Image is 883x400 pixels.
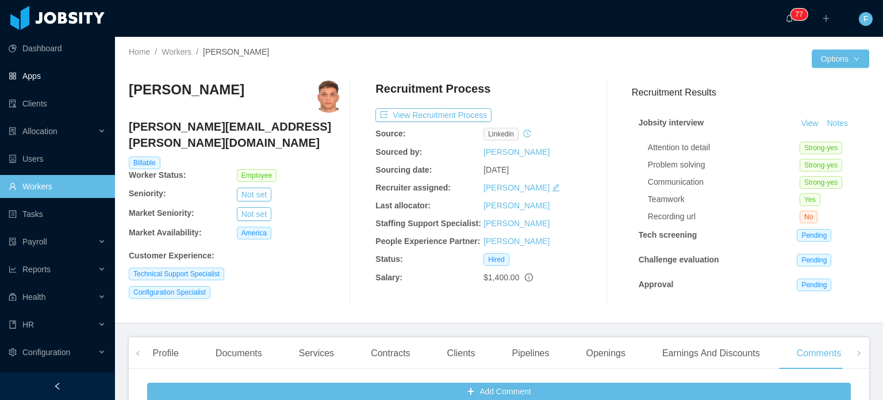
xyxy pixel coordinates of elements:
span: Allocation [22,127,57,136]
div: Openings [577,337,635,369]
b: Source: [375,129,405,138]
i: icon: left [135,351,141,356]
a: Home [129,47,150,56]
i: icon: file-protect [9,238,17,246]
div: Earnings And Discounts [653,337,769,369]
strong: Approval [639,280,674,289]
button: Not set [237,207,271,221]
span: Payroll [22,237,47,246]
span: Employee [237,169,277,182]
b: Last allocator: [375,201,431,210]
p: 7 [799,9,803,20]
span: info-circle [525,273,533,281]
span: Strong-yes [800,159,842,172]
i: icon: book [9,321,17,329]
span: America [237,227,271,239]
a: Workers [162,47,191,56]
h4: [PERSON_NAME][EMAIL_ADDRESS][PERSON_NAME][DOMAIN_NAME] [129,119,345,151]
b: Recruiter assigned: [375,183,451,192]
img: 86052317-aa8b-472c-bf95-77012974ef65_6747832a7087d-400w.png [313,81,345,113]
i: icon: medicine-box [9,293,17,301]
a: icon: userWorkers [9,175,106,198]
span: F [863,12,869,26]
div: Profile [143,337,187,369]
span: Reports [22,265,51,274]
i: icon: edit [552,184,560,192]
span: Strong-yes [800,142,842,154]
div: Recording url [648,211,800,223]
a: [PERSON_NAME] [483,183,550,192]
span: Hired [483,253,509,266]
b: Seniority: [129,189,166,198]
span: HR [22,320,34,329]
b: Status: [375,254,402,264]
a: icon: profileTasks [9,203,106,226]
a: [PERSON_NAME] [483,147,550,157]
b: People Experience Partner: [375,237,480,246]
span: Configuration Specialist [129,286,210,299]
div: Contracts [362,337,419,369]
a: View [797,119,822,128]
span: Billable [129,157,160,169]
b: Salary: [375,273,402,282]
button: Notes [822,117,853,131]
span: $1,400.00 [483,273,519,282]
button: Optionsicon: down [812,49,869,68]
button: Not set [237,188,271,201]
sup: 77 [790,9,807,20]
a: icon: auditClients [9,92,106,115]
i: icon: right [856,351,862,356]
span: Configuration [22,348,70,357]
i: icon: plus [822,14,830,22]
b: Worker Status: [129,170,186,180]
a: [PERSON_NAME] [483,201,550,210]
b: Staffing Support Specialist: [375,219,481,228]
i: icon: bell [785,14,793,22]
b: Sourcing date: [375,165,432,174]
b: Sourced by: [375,147,422,157]
strong: Jobsity interview [639,118,704,127]
i: icon: solution [9,127,17,135]
h3: [PERSON_NAME] [129,81,244,99]
span: [DATE] [483,165,509,174]
a: icon: pie-chartDashboard [9,37,106,60]
span: / [155,47,157,56]
div: Communication [648,176,800,188]
b: Market Availability: [129,228,202,237]
a: [PERSON_NAME] [483,237,550,246]
a: icon: appstoreApps [9,64,106,87]
div: Comments [788,337,850,369]
a: icon: exportView Recruitment Process [375,111,492,120]
span: Yes [800,193,820,206]
span: Strong-yes [800,176,842,189]
span: Health [22,292,45,302]
span: linkedin [483,128,519,140]
i: icon: history [523,129,531,138]
p: 7 [795,9,799,20]
span: [PERSON_NAME] [203,47,269,56]
span: Pending [797,254,831,266]
h4: Recruitment Process [375,81,490,97]
div: Problem solving [648,159,800,171]
div: Documents [206,337,271,369]
div: Teamwork [648,193,800,205]
span: Pending [797,229,831,242]
div: Pipelines [503,337,559,369]
span: / [196,47,198,56]
b: Market Seniority: [129,208,194,218]
i: icon: setting [9,348,17,356]
strong: Challenge evaluation [639,255,719,264]
span: Pending [797,279,831,291]
div: Services [290,337,343,369]
b: Customer Experience : [129,251,214,260]
a: [PERSON_NAME] [483,219,550,228]
div: Clients [438,337,485,369]
h3: Recruitment Results [632,85,869,100]
button: icon: exportView Recruitment Process [375,108,492,122]
div: Attention to detail [648,142,800,154]
i: icon: line-chart [9,265,17,273]
strong: Tech screening [639,230,697,239]
a: icon: robotUsers [9,147,106,170]
span: No [800,211,817,223]
span: Technical Support Specialist [129,268,224,280]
